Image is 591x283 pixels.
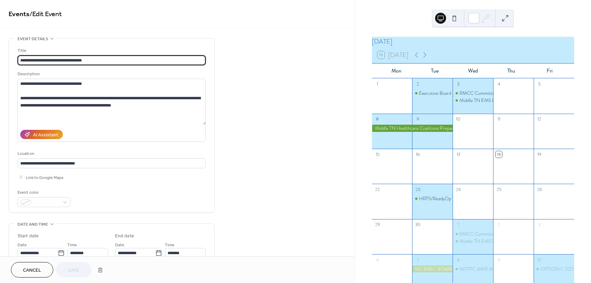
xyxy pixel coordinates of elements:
div: RMCC Committee Meeting [453,230,493,237]
span: / Edit Event [30,8,62,21]
div: Title [18,47,204,54]
div: 2 [496,222,502,228]
div: 9 [415,116,421,122]
button: AI Assistant [20,130,63,139]
div: 10 [536,257,542,263]
div: AI Assistant [33,132,58,139]
div: 8 [455,257,462,263]
div: Description [18,70,204,78]
span: Event details [18,35,48,43]
div: Fri [531,64,569,78]
span: Date and time [18,221,48,228]
div: 2 [415,81,421,87]
div: Middle TN EMS Directors meeting [453,238,493,245]
div: 19 [536,151,542,157]
div: 3 [455,81,462,87]
div: Tue [416,64,454,78]
div: 8 [374,116,380,122]
div: End date [115,233,134,240]
div: 6 [374,257,380,263]
div: 7 [415,257,421,263]
div: 25 [496,186,502,193]
div: Thu [492,64,530,78]
div: 24 [455,186,462,193]
div: 16 [415,151,421,157]
div: Event color [18,189,69,196]
div: HRTS/ReadyOp Training [412,195,453,202]
div: 5 [536,81,542,87]
div: RMCC Committee Meeting [453,90,493,97]
div: 10 [455,116,462,122]
div: Middle TN EMS Directors meeting [459,97,528,104]
div: 30 [415,222,421,228]
div: 1 [374,81,380,87]
div: 3 [536,222,542,228]
div: 1 [455,222,462,228]
span: Time [67,241,77,249]
div: 22 [374,186,380,193]
div: 29 [374,222,380,228]
span: Link to Google Maps [26,174,64,181]
span: Date [18,241,27,249]
div: HRTS/ReadyOp Training [419,195,468,202]
div: Mon [377,64,416,78]
div: 18 [496,151,502,157]
button: Cancel [11,262,53,278]
div: NDTPC AWR 362 Flooding Hazards [453,265,493,272]
div: [DATE] [372,37,574,47]
div: Executive Board Meeting [419,90,469,97]
div: RMCC Committee Meeting [459,230,515,237]
div: Start date [18,233,39,240]
span: Cancel [23,267,41,274]
div: 4 [496,81,502,87]
div: NDTPC AWR 362 Flooding Hazards [459,265,531,272]
div: OPTION 1: 2025 Community-Wide Exercise [534,265,574,272]
div: Executive Board Meeting [412,90,453,97]
div: RMCC Committee Meeting [459,90,515,97]
div: 17 [455,151,462,157]
div: 9 [496,257,502,263]
div: 15 [374,151,380,157]
div: 12 [536,116,542,122]
div: Middle TN EMS Directors meeting [459,238,528,245]
div: Wed [454,64,492,78]
div: Middle TN Healthcare Coalitions Preparedness Conference 2025 [372,125,453,132]
div: Location [18,150,204,157]
span: Time [165,241,174,249]
div: 26 [536,186,542,193]
div: 11 [496,116,502,122]
div: 23 [415,186,421,193]
div: Middle TN EMS Directors meeting [453,97,493,104]
div: NO EXEC BOARD MEETING [412,265,453,272]
a: Events [9,8,30,21]
span: Date [115,241,124,249]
